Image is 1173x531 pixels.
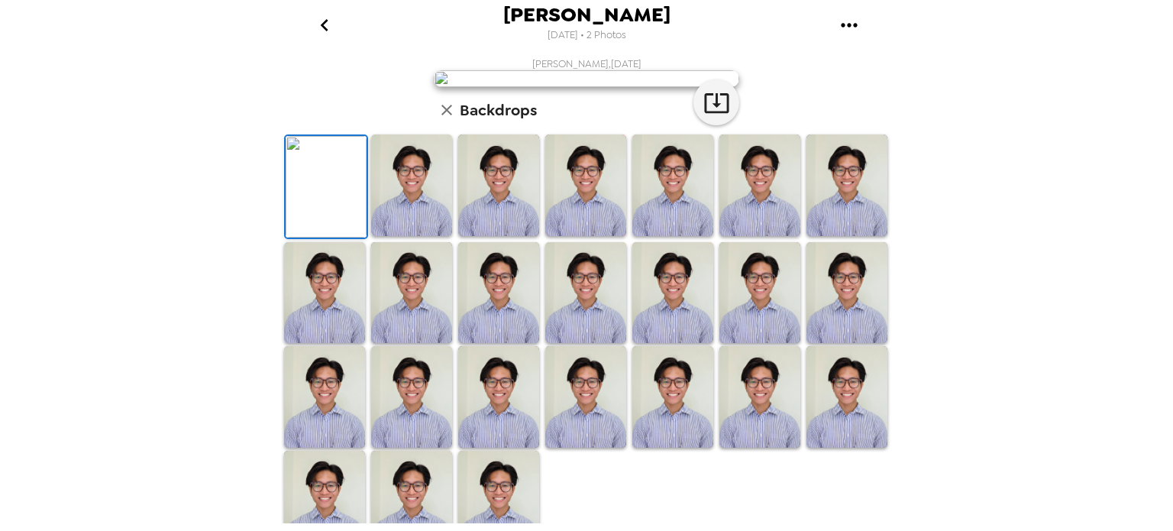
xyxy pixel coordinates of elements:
[460,98,537,122] h6: Backdrops
[434,70,739,87] img: user
[532,57,641,70] span: [PERSON_NAME] , [DATE]
[503,5,671,25] span: [PERSON_NAME]
[286,136,367,238] img: Original
[548,25,626,46] span: [DATE] • 2 Photos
